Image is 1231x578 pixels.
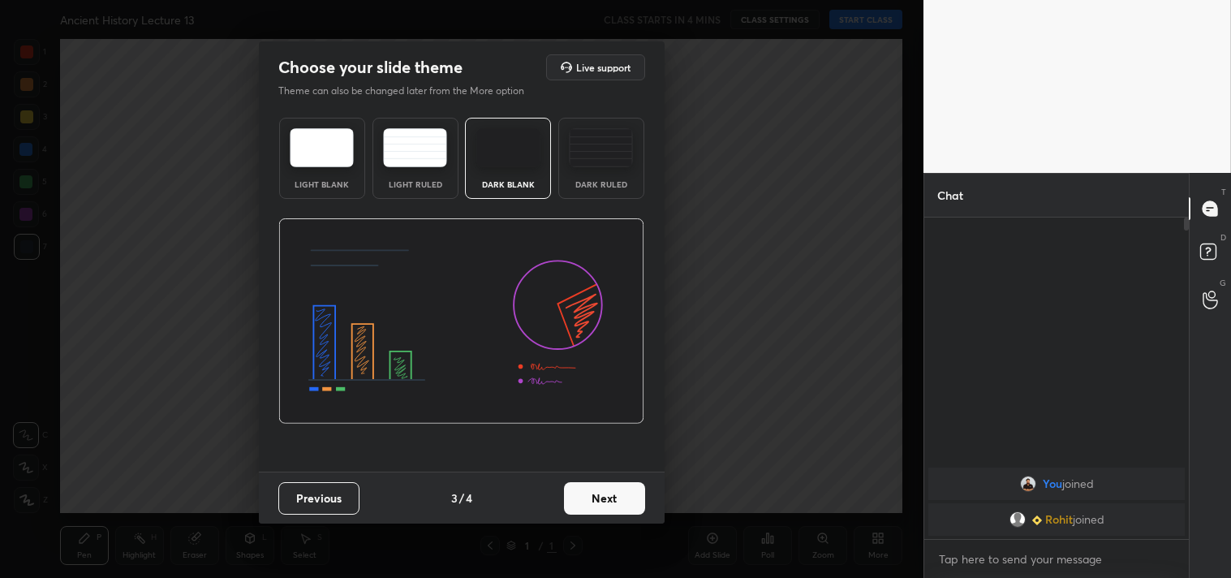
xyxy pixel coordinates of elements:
[1031,515,1041,525] img: Learner_Badge_beginner_1_8b307cf2a0.svg
[1009,511,1025,528] img: default.png
[924,464,1189,539] div: grid
[564,482,645,515] button: Next
[1061,477,1093,490] span: joined
[383,180,448,188] div: Light Ruled
[451,490,458,507] h4: 3
[290,180,355,188] div: Light Blank
[569,128,633,167] img: darkRuledTheme.de295e13.svg
[290,128,354,167] img: lightTheme.e5ed3b09.svg
[278,482,359,515] button: Previous
[569,180,634,188] div: Dark Ruled
[476,180,540,188] div: Dark Blank
[1221,186,1226,198] p: T
[576,63,631,72] h5: Live support
[476,128,540,167] img: darkTheme.f0cc69e5.svg
[278,84,541,98] p: Theme can also be changed later from the More option
[278,57,463,78] h2: Choose your slide theme
[1019,476,1035,492] img: 50a2b7cafd4e47798829f34b8bc3a81a.jpg
[1220,231,1226,244] p: D
[1044,513,1072,526] span: Rohit
[1072,513,1104,526] span: joined
[383,128,447,167] img: lightRuledTheme.5fabf969.svg
[1042,477,1061,490] span: You
[278,218,644,425] img: darkThemeBanner.d06ce4a2.svg
[466,490,472,507] h4: 4
[924,174,976,217] p: Chat
[459,490,464,507] h4: /
[1220,277,1226,289] p: G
